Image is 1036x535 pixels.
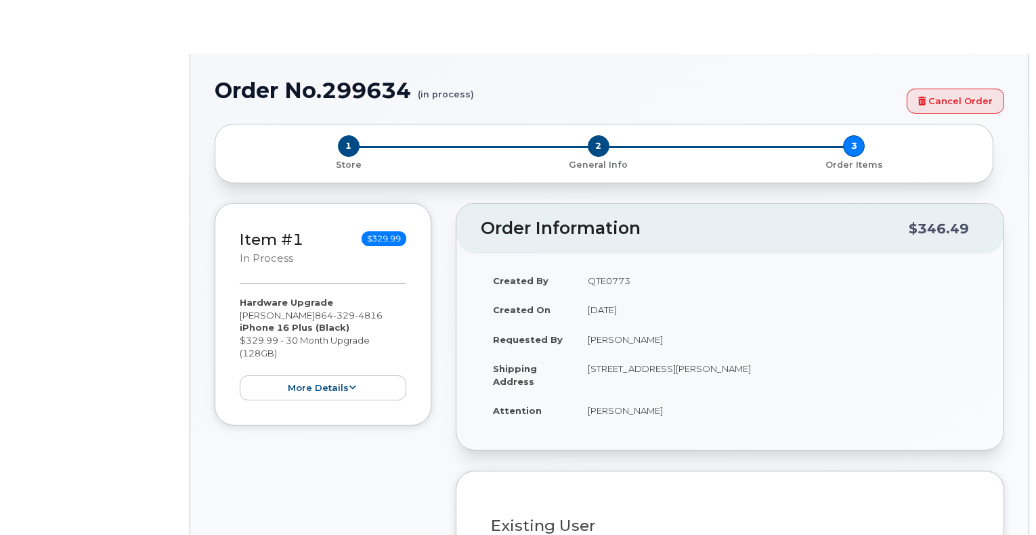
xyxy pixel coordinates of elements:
[491,517,969,534] h3: Existing User
[588,135,609,157] span: 2
[481,219,909,238] h2: Order Information
[576,354,979,396] td: [STREET_ADDRESS][PERSON_NAME]
[355,310,383,321] span: 4816
[576,295,979,325] td: [DATE]
[333,310,355,321] span: 329
[240,230,303,249] a: Item #1
[362,231,406,246] span: $329.99
[240,296,406,400] div: [PERSON_NAME] $329.99 - 30 Month Upgrade (128GB)
[907,89,1004,114] a: Cancel Order
[493,363,537,387] strong: Shipping Address
[471,157,726,171] a: 2 General Info
[576,266,979,296] td: QTE0773
[493,275,548,286] strong: Created By
[418,78,474,99] small: (in process)
[232,159,465,171] p: Store
[493,334,563,345] strong: Requested By
[315,310,383,321] span: 864
[215,78,900,102] h1: Order No.299634
[240,322,349,333] strong: iPhone 16 Plus (Black)
[909,216,969,241] div: $346.49
[226,157,471,171] a: 1 Store
[493,405,542,416] strong: Attention
[240,375,406,400] button: more details
[576,396,979,425] td: [PERSON_NAME]
[240,297,333,308] strong: Hardware Upgrade
[476,159,720,171] p: General Info
[338,135,360,157] span: 1
[240,252,293,264] small: in process
[493,304,551,315] strong: Created On
[576,325,979,354] td: [PERSON_NAME]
